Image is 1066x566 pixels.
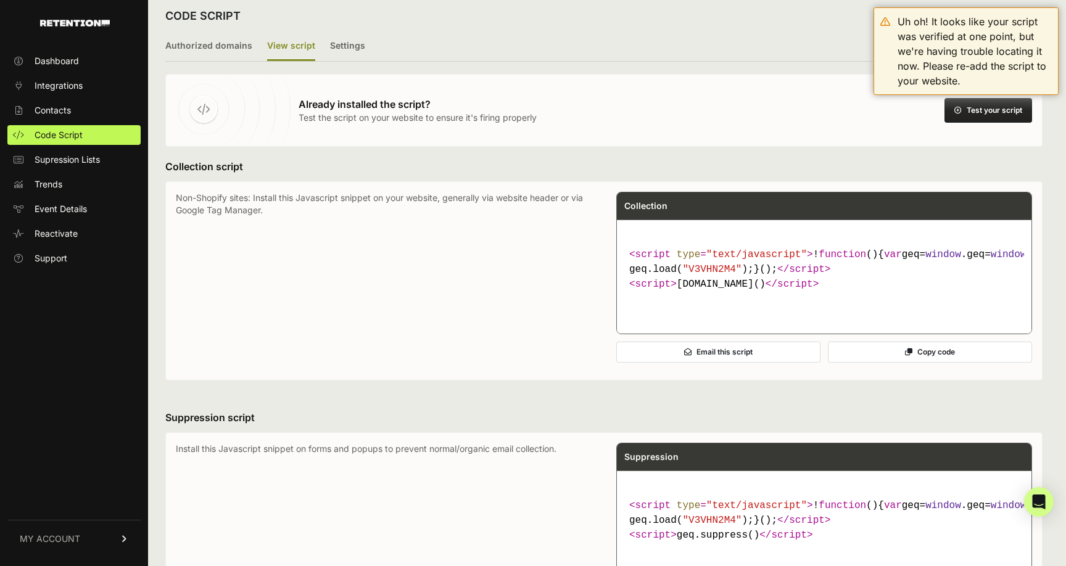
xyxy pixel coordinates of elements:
span: </ > [766,279,819,290]
span: var [884,249,902,260]
label: View script [267,32,315,61]
span: script [635,500,671,511]
img: Retention.com [40,20,110,27]
span: Event Details [35,203,87,215]
span: window [925,249,961,260]
span: </ > [759,530,812,541]
a: Event Details [7,199,141,219]
span: ( ) [819,500,878,511]
span: < = > [629,500,813,511]
a: Integrations [7,76,141,96]
span: script [635,279,671,290]
span: MY ACCOUNT [20,533,80,545]
a: Code Script [7,125,141,145]
span: window [991,500,1027,511]
span: < > [629,530,677,541]
span: script [635,530,671,541]
a: Support [7,248,141,268]
button: Email this script [616,342,820,363]
a: Trends [7,174,141,194]
span: "V3VHN2M4" [682,515,742,526]
span: type [677,500,700,511]
h3: Suppression script [165,410,1043,425]
a: Supression Lists [7,150,141,170]
a: Contacts [7,100,141,120]
span: Reactivate [35,228,78,240]
span: function [819,249,866,260]
p: Test the script on your website to ensure it's firing properly [299,112,537,124]
span: function [819,500,866,511]
a: Dashboard [7,51,141,71]
span: window [991,249,1027,260]
span: Integrations [35,80,83,92]
span: window [925,500,961,511]
span: ( ) [819,249,878,260]
span: script [635,249,671,260]
label: Authorized domains [165,32,252,61]
span: Code Script [35,129,83,141]
h3: Already installed the script? [299,97,537,112]
span: Dashboard [35,55,79,67]
h2: CODE SCRIPT [165,7,241,25]
div: Open Intercom Messenger [1024,487,1054,517]
span: script [789,515,825,526]
span: var [884,500,902,511]
code: geq.suppress() [624,493,1024,548]
div: Suppression [617,443,1031,470]
span: < = > [629,249,813,260]
span: script [771,530,807,541]
button: Test your script [944,98,1032,123]
span: Trends [35,178,62,191]
span: </ > [777,515,830,526]
a: Reactivate [7,224,141,244]
code: [DOMAIN_NAME]() [624,242,1024,297]
p: Non-Shopify sites: Install this Javascript snippet on your website, generally via website header ... [176,192,592,370]
span: Supression Lists [35,154,100,166]
a: MY ACCOUNT [7,520,141,557]
label: Settings [330,32,365,61]
span: script [777,279,813,290]
span: type [677,249,700,260]
span: Contacts [35,104,71,117]
span: script [789,264,825,275]
span: "V3VHN2M4" [682,264,742,275]
button: Copy code [828,342,1032,363]
span: Support [35,252,67,265]
span: < > [629,279,677,290]
div: Collection [617,192,1031,219]
span: </ > [777,264,830,275]
h3: Collection script [165,159,1043,174]
div: Uh oh! It looks like your script was verified at one point, but we're having trouble locating it ... [898,14,1052,88]
span: "text/javascript" [706,500,807,511]
span: "text/javascript" [706,249,807,260]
